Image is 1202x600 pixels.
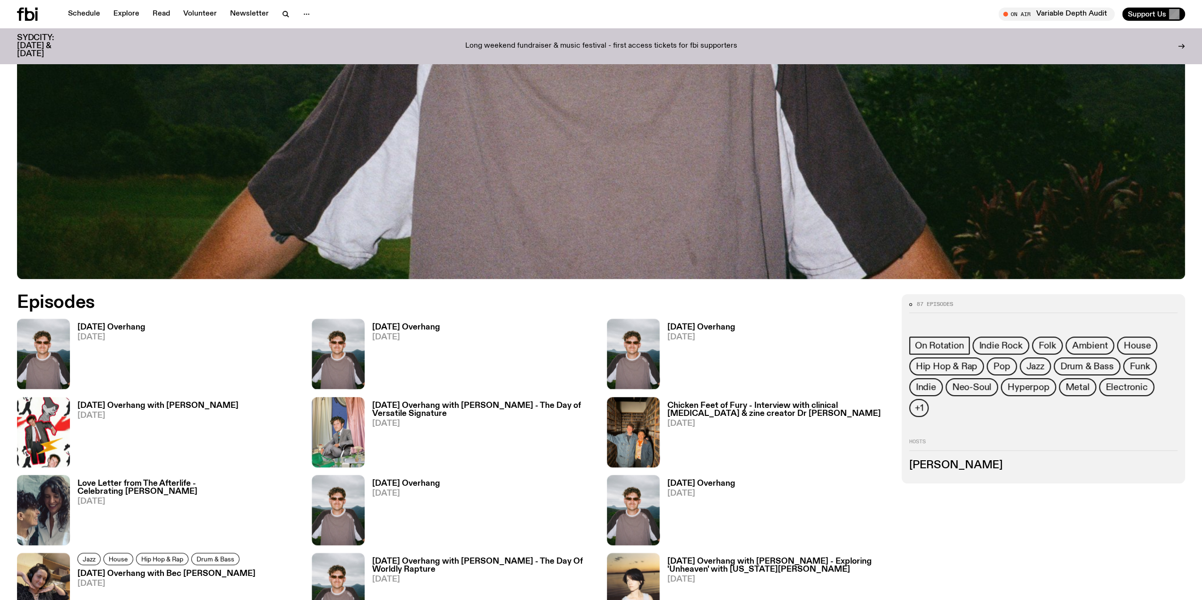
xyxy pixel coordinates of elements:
h3: [PERSON_NAME] [909,460,1177,471]
span: House [1124,340,1151,351]
a: Chicken Feet of Fury - Interview with clinical [MEDICAL_DATA] & zine creator Dr [PERSON_NAME][DATE] [660,402,890,467]
a: House [103,553,133,565]
h3: [DATE] Overhang [667,480,735,488]
span: Hip Hop & Rap [916,361,977,372]
img: Harrie Hastings stands in front of cloud-covered sky and rolling hills. He's wearing sunglasses a... [312,319,365,389]
span: [DATE] [372,575,595,583]
span: House [109,556,128,563]
span: [DATE] [77,412,239,420]
a: House [1117,337,1157,355]
a: Love Letter from The Afterlife - Celebrating [PERSON_NAME][DATE] [70,480,300,545]
img: Harrie Hastings stands in front of cloud-covered sky and rolling hills. He's wearing sunglasses a... [312,475,365,545]
span: [DATE] [77,333,145,341]
a: Jazz [77,553,101,565]
span: [DATE] [372,490,440,498]
h3: [DATE] Overhang [667,323,735,331]
img: Harrie Hastings stands in front of cloud-covered sky and rolling hills. He's wearing sunglasses a... [607,319,660,389]
a: Read [147,8,176,21]
h3: [DATE] Overhang [372,323,440,331]
button: +1 [909,399,929,417]
span: Pop [993,361,1010,372]
a: Funk [1123,357,1157,375]
a: Indie Rock [972,337,1029,355]
span: +1 [915,403,923,413]
a: [DATE] Overhang[DATE] [660,480,735,545]
span: [DATE] [77,580,256,588]
h3: [DATE] Overhang [77,323,145,331]
a: [DATE] Overhang[DATE] [365,480,440,545]
p: Long weekend fundraiser & music festival - first access tickets for fbi supporters [465,42,737,51]
img: Harrie Hastings stands in front of cloud-covered sky and rolling hills. He's wearing sunglasses a... [607,475,660,545]
span: Indie [916,382,936,392]
a: Explore [108,8,145,21]
a: Neo-Soul [946,378,998,396]
h2: Episodes [17,294,792,311]
span: On Rotation [915,340,964,351]
h3: Love Letter from The Afterlife - Celebrating [PERSON_NAME] [77,480,300,496]
span: Hip Hop & Rap [141,556,183,563]
span: [DATE] [77,498,300,506]
a: [DATE] Overhang[DATE] [660,323,735,389]
span: Drum & Bass [1060,361,1114,372]
img: collage of a pastel set with pink curtains and harrie hastings head on a body in a grey suit [312,397,365,467]
h3: [DATE] Overhang with [PERSON_NAME] - Exploring 'Unheaven' with [US_STATE][PERSON_NAME] [667,558,890,574]
span: Hyperpop [1007,382,1049,392]
span: Support Us [1128,10,1166,18]
h3: SYDCITY: [DATE] & [DATE] [17,34,77,58]
span: Jazz [83,556,95,563]
a: Drum & Bass [191,553,239,565]
span: [DATE] [667,490,735,498]
span: Indie Rock [979,340,1023,351]
span: Funk [1130,361,1150,372]
a: Electronic [1099,378,1154,396]
a: On Rotation [909,337,970,355]
a: [DATE] Overhang with [PERSON_NAME] - The Day of Versatile Signature[DATE] [365,402,595,467]
a: Ambient [1066,337,1115,355]
span: Ambient [1072,340,1108,351]
a: Metal [1059,378,1096,396]
span: Metal [1066,382,1090,392]
a: Jazz [1020,357,1051,375]
span: 87 episodes [917,302,953,307]
h3: [DATE] Overhang with [PERSON_NAME] - The Day of Versatile Signature [372,402,595,418]
a: Volunteer [178,8,222,21]
a: Hip Hop & Rap [909,357,984,375]
a: Drum & Bass [1054,357,1120,375]
span: Neo-Soul [952,382,991,392]
span: [DATE] [372,420,595,428]
a: Pop [987,357,1016,375]
span: [DATE] [667,575,890,583]
h3: Chicken Feet of Fury - Interview with clinical [MEDICAL_DATA] & zine creator Dr [PERSON_NAME] [667,402,890,418]
a: Newsletter [224,8,274,21]
img: Digital collage featuring man in suit and tie, man in bowtie, lightning bolt, cartoon character w... [17,397,70,467]
h3: [DATE] Overhang with [PERSON_NAME] [77,402,239,410]
img: Harrie Hastings stands in front of cloud-covered sky and rolling hills. He's wearing sunglasses a... [17,319,70,389]
button: On AirVariable Depth Audit [998,8,1115,21]
a: [DATE] Overhang[DATE] [70,323,145,389]
span: Electronic [1106,382,1148,392]
a: [DATE] Overhang with [PERSON_NAME][DATE] [70,402,239,467]
a: Folk [1032,337,1063,355]
a: Hyperpop [1001,378,1056,396]
h3: [DATE] Overhang with Bec [PERSON_NAME] [77,570,256,578]
a: Hip Hop & Rap [136,553,188,565]
a: [DATE] Overhang[DATE] [365,323,440,389]
a: Indie [909,378,943,396]
img: Harrie and Dr Xi Liu (Clinical Psychologist) stand in the music library in front of shelves fille... [607,397,660,467]
a: Schedule [62,8,106,21]
h3: [DATE] Overhang [372,480,440,488]
button: Support Us [1122,8,1185,21]
span: Folk [1039,340,1056,351]
span: [DATE] [667,333,735,341]
span: [DATE] [667,420,890,428]
h3: [DATE] Overhang with [PERSON_NAME] - The Day Of Worldly Rapture [372,558,595,574]
span: Drum & Bass [196,556,234,563]
span: [DATE] [372,333,440,341]
span: Jazz [1026,361,1044,372]
h2: Hosts [909,439,1177,451]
